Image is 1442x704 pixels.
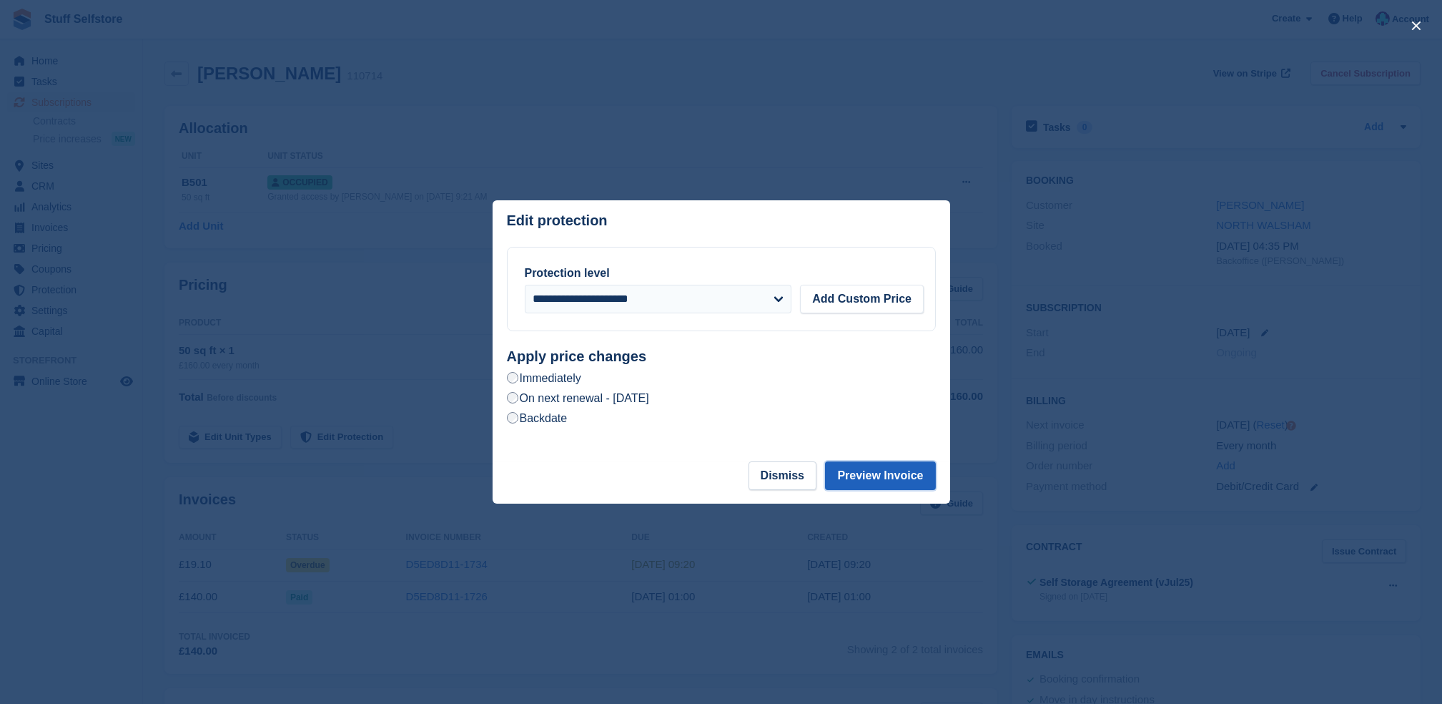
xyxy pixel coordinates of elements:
button: Add Custom Price [800,285,924,313]
strong: Apply price changes [507,348,647,364]
button: Preview Invoice [825,461,935,490]
input: Backdate [507,412,518,424]
label: Protection level [525,267,610,279]
label: Immediately [507,371,581,386]
label: On next renewal - [DATE] [507,391,649,406]
button: Dismiss [749,461,816,490]
button: close [1405,14,1428,37]
p: Edit protection [507,212,608,229]
label: Backdate [507,411,568,426]
input: On next renewal - [DATE] [507,392,518,404]
input: Immediately [507,372,518,383]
